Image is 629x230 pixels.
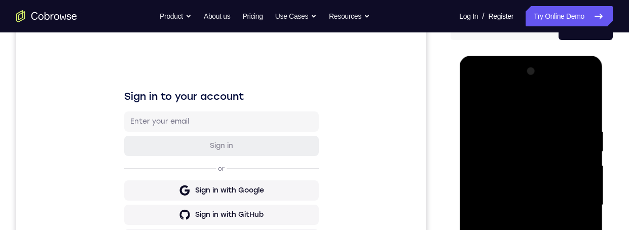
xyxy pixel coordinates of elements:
a: Pricing [242,6,263,26]
button: Resources [329,6,370,26]
button: Use Cases [275,6,317,26]
button: Sign in with GitHub [108,185,303,205]
div: Sign in with GitHub [179,190,247,200]
span: / [482,10,484,22]
h1: Sign in to your account [108,69,303,84]
button: Sign in [108,116,303,136]
p: or [200,145,210,153]
a: Try Online Demo [526,6,613,26]
a: About us [204,6,230,26]
a: Go to the home page [16,10,77,22]
a: Log In [459,6,478,26]
button: Sign in with Google [108,161,303,181]
button: Product [160,6,192,26]
div: Sign in with Intercom [175,214,251,224]
input: Enter your email [114,97,297,107]
button: Sign in with Intercom [108,209,303,229]
div: Sign in with Google [179,166,248,176]
a: Register [489,6,513,26]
